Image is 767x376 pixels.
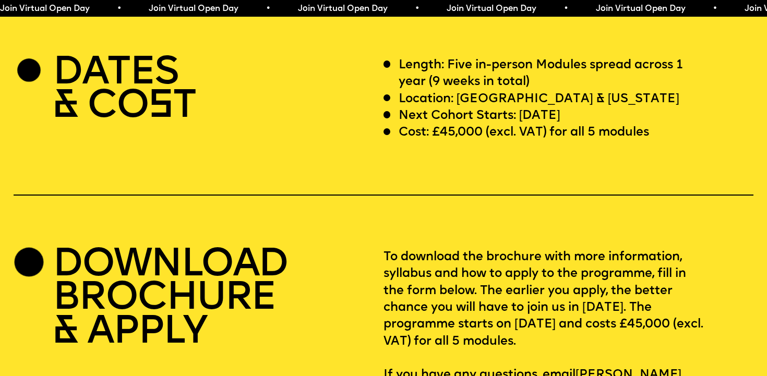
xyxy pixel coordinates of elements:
span: S [148,87,173,127]
span: • [266,5,270,13]
p: Length: Five in-person Modules spread across 1 year (9 weeks in total) [399,57,708,91]
p: Cost: £45,000 (excl. VAT) for all 5 modules [399,124,649,141]
h2: DOWNLOAD BROCHURE & APPLY [53,249,288,349]
span: • [414,5,419,13]
h2: DATES & CO T [53,57,196,124]
p: Location: [GEOGRAPHIC_DATA] & [US_STATE] [399,91,679,107]
p: Next Cohort Starts: [DATE] [399,107,560,124]
span: • [564,5,568,13]
span: • [117,5,122,13]
span: • [712,5,717,13]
